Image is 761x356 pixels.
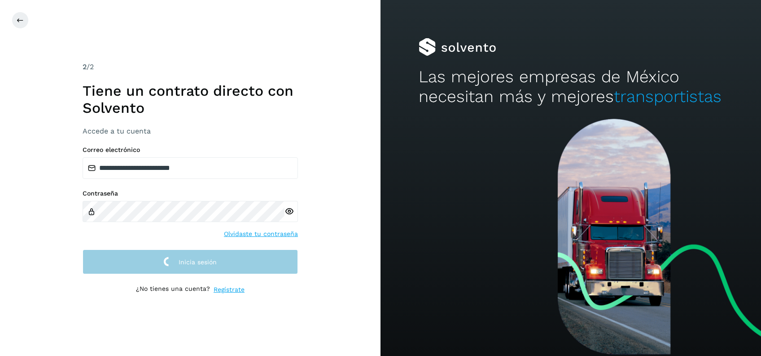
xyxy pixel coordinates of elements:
h2: Las mejores empresas de México necesitan más y mejores [419,67,723,107]
button: Inicia sesión [83,249,298,274]
div: /2 [83,62,298,72]
h1: Tiene un contrato directo con Solvento [83,82,298,117]
a: Olvidaste tu contraseña [224,229,298,239]
h3: Accede a tu cuenta [83,127,298,135]
p: ¿No tienes una cuenta? [136,285,210,294]
span: Inicia sesión [179,259,217,265]
label: Contraseña [83,190,298,197]
span: 2 [83,62,87,71]
a: Regístrate [214,285,245,294]
label: Correo electrónico [83,146,298,154]
span: transportistas [614,87,722,106]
